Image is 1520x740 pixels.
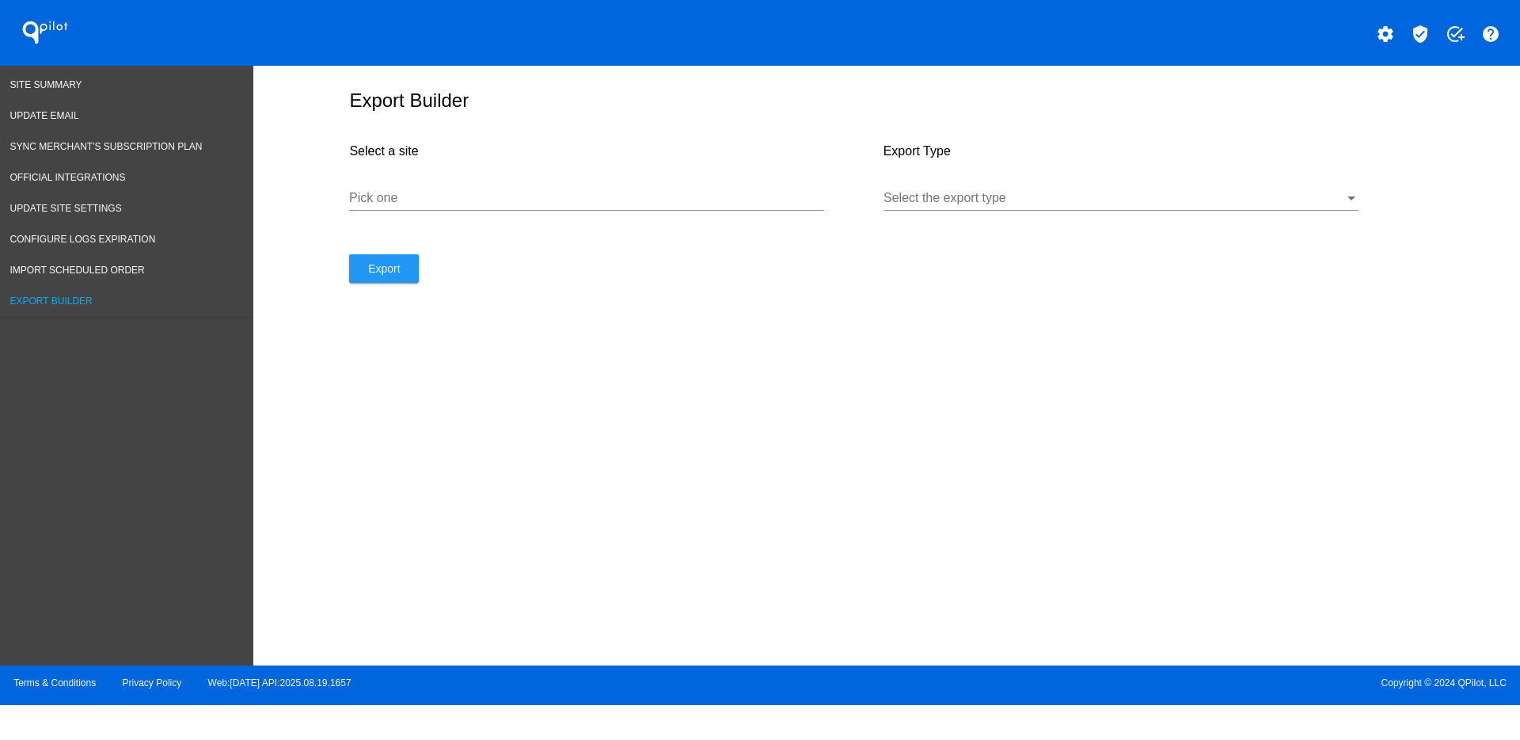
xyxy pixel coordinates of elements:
[1446,25,1465,44] mat-icon: add_task
[13,17,77,48] h1: QPilot
[10,265,145,276] span: Import Scheduled Order
[883,144,1417,158] h4: Export Type
[1481,25,1500,44] mat-icon: help
[349,254,419,283] button: Export
[10,110,79,121] span: Update Email
[349,144,883,158] h4: Select a site
[368,262,400,275] span: Export
[123,677,182,689] a: Privacy Policy
[10,296,93,307] span: Export Builder
[208,677,351,689] a: Web:[DATE] API:2025.08.19.1657
[1376,25,1395,44] mat-icon: settings
[10,234,156,245] span: Configure logs expiration
[349,90,1417,112] h1: Export Builder
[10,203,122,214] span: Update Site Settings
[349,191,824,205] input: Number
[773,677,1507,689] span: Copyright © 2024 QPilot, LLC
[13,677,96,689] a: Terms & Conditions
[10,172,126,183] span: Official Integrations
[10,141,203,152] span: Sync Merchant's Subscription Plan
[1411,25,1430,44] mat-icon: verified_user
[10,79,82,90] span: Site Summary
